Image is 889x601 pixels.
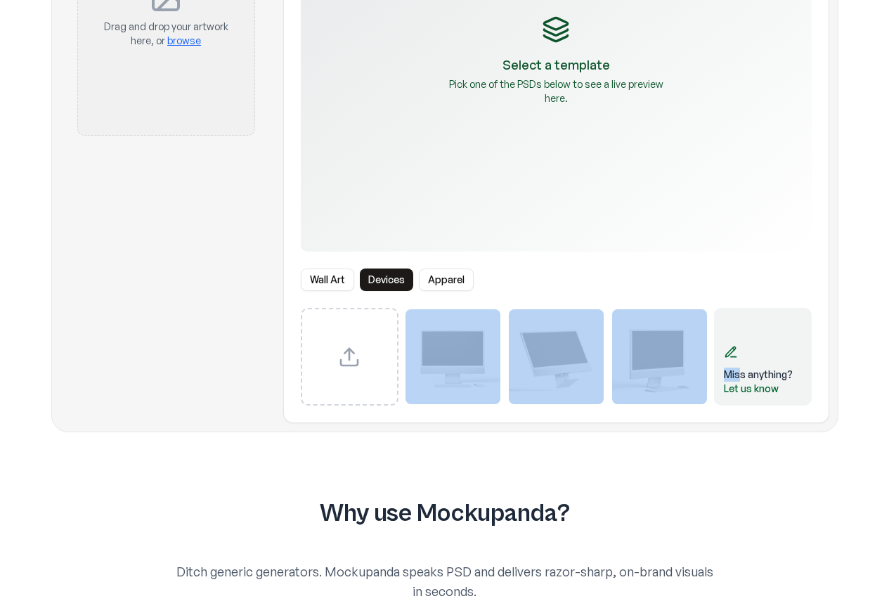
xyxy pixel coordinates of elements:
[301,269,354,291] button: Wall Art
[724,382,793,396] div: Let us know
[714,308,812,406] div: Send feedback
[502,55,610,75] p: Select a template
[509,309,604,404] img: iMac Mockup 2
[360,269,413,291] button: Devices
[443,77,668,105] p: Pick one of the PSDs below to see a live preview here.
[405,309,500,404] img: iMac Mockup 1
[167,34,201,46] span: browse
[175,562,715,601] p: Ditch generic generators. Mockupanda speaks PSD and delivers razor-sharp, on-brand visuals in sec...
[507,308,605,406] div: Select template iMac Mockup 2
[419,269,474,291] button: Apparel
[611,308,708,406] div: Select template iMac Mockup 3
[51,500,838,528] h2: Why use Mockupanda?
[404,308,502,406] div: Select template iMac Mockup 1
[724,368,793,382] div: Miss anything?
[301,308,398,406] div: Upload custom PSD template
[612,309,707,404] img: iMac Mockup 3
[100,20,232,48] p: Drag and drop your artwork here, or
